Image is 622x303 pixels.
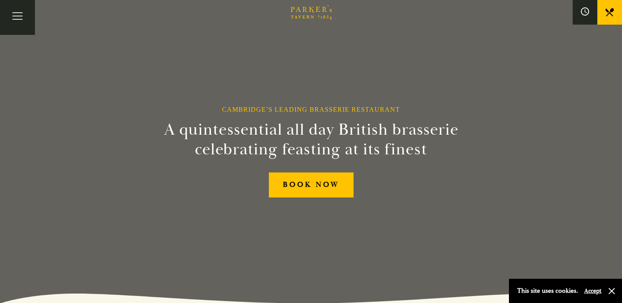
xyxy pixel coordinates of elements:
h2: A quintessential all day British brasserie celebrating feasting at its finest [124,120,499,159]
button: Accept [584,287,601,295]
button: Close and accept [608,287,616,295]
p: This site uses cookies. [517,285,578,297]
h1: Cambridge’s Leading Brasserie Restaurant [222,106,400,113]
a: BOOK NOW [269,172,354,197]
